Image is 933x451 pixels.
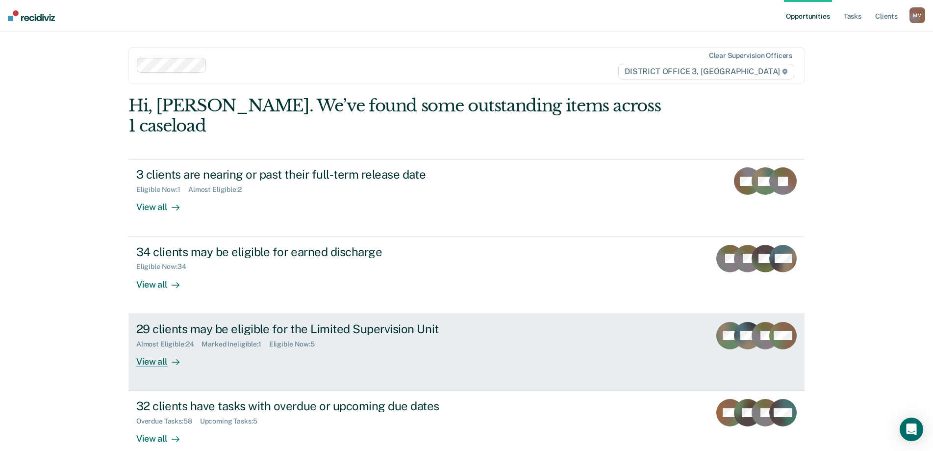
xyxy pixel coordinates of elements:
[136,340,202,348] div: Almost Eligible : 24
[128,314,805,391] a: 29 clients may be eligible for the Limited Supervision UnitAlmost Eligible:24Marked Ineligible:1E...
[128,96,669,136] div: Hi, [PERSON_NAME]. We’ve found some outstanding items across 1 caseload
[8,10,55,21] img: Recidiviz
[136,348,191,367] div: View all
[136,399,480,413] div: 32 clients have tasks with overdue or upcoming due dates
[618,64,794,80] span: DISTRICT OFFICE 3, [GEOGRAPHIC_DATA]
[900,418,923,441] div: Open Intercom Messenger
[136,245,480,259] div: 34 clients may be eligible for earned discharge
[909,7,925,23] div: M M
[128,159,805,237] a: 3 clients are nearing or past their full-term release dateEligible Now:1Almost Eligible:2View all
[136,194,191,213] div: View all
[136,167,480,182] div: 3 clients are nearing or past their full-term release date
[269,340,323,348] div: Eligible Now : 5
[136,263,194,271] div: Eligible Now : 34
[136,425,191,445] div: View all
[909,7,925,23] button: MM
[136,417,200,425] div: Overdue Tasks : 58
[136,271,191,290] div: View all
[136,186,188,194] div: Eligible Now : 1
[128,237,805,314] a: 34 clients may be eligible for earned dischargeEligible Now:34View all
[188,186,250,194] div: Almost Eligible : 2
[709,52,792,60] div: Clear supervision officers
[202,340,269,348] div: Marked Ineligible : 1
[136,322,480,336] div: 29 clients may be eligible for the Limited Supervision Unit
[200,417,265,425] div: Upcoming Tasks : 5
